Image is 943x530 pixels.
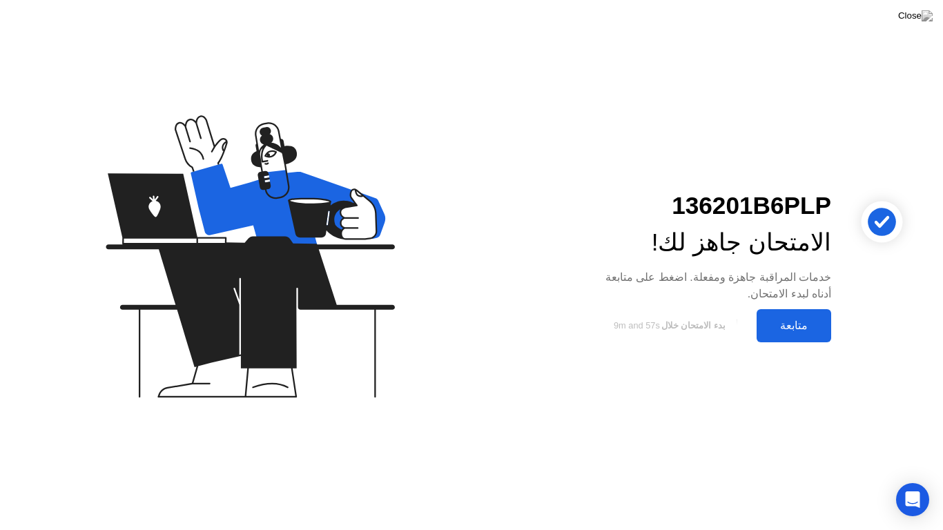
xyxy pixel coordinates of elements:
div: Open Intercom Messenger [896,483,929,516]
img: Close [898,10,933,21]
div: خدمات المراقبة جاهزة ومفعلة. اضغط على متابعة أدناه لبدء الامتحان. [587,269,831,302]
div: الامتحان جاهز لك! [587,224,831,261]
button: بدء الامتحان خلال9m and 57s [587,313,750,339]
span: 9m and 57s [614,320,660,331]
button: متابعة [757,309,831,342]
div: 136201B6PLP [587,188,831,224]
div: متابعة [761,319,827,332]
